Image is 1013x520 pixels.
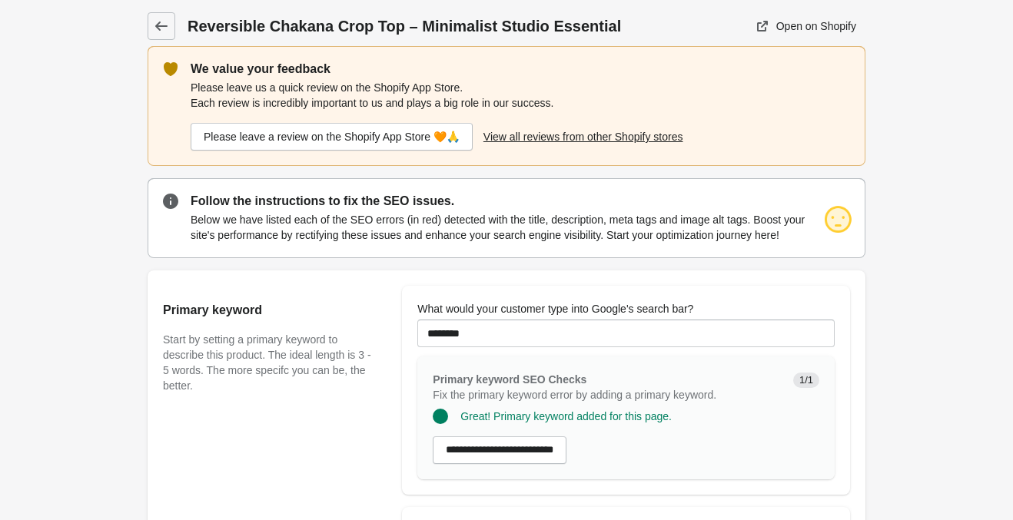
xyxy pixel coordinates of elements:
p: We value your feedback [191,60,833,78]
p: Below we have listed each of the SEO errors (in red) detected with the title, description, meta t... [191,212,850,243]
h1: Reversible Chakana Crop Top – Minimalist Studio Essential [188,15,679,37]
label: What would your customer type into Google's search bar? [417,301,693,316]
div: Open on Shopify [776,20,856,32]
span: Primary keyword SEO Checks [433,373,586,386]
div: Please leave a review on the Shopify App Store 🧡🙏 [204,131,460,143]
div: View all reviews from other Shopify stores [483,131,683,143]
p: Follow the instructions to fix the SEO issues. [191,192,850,210]
span: Great! Primary keyword added for this page. [460,410,672,422]
h2: Primary keyword [163,301,371,320]
p: Start by setting a primary keyword to describe this product. The ideal length is 3 - 5 words. The... [163,332,371,393]
p: Please leave us a quick review on the Shopify App Store. [191,80,833,95]
p: Each review is incredibly important to us and plays a big role in our success. [191,95,833,111]
a: Open on Shopify [749,12,865,40]
a: Please leave a review on the Shopify App Store 🧡🙏 [191,123,473,151]
span: 1/1 [793,373,819,388]
img: ok.png [822,204,853,235]
a: View all reviews from other Shopify stores [477,123,689,151]
p: Fix the primary keyword error by adding a primary keyword. [433,387,781,402]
